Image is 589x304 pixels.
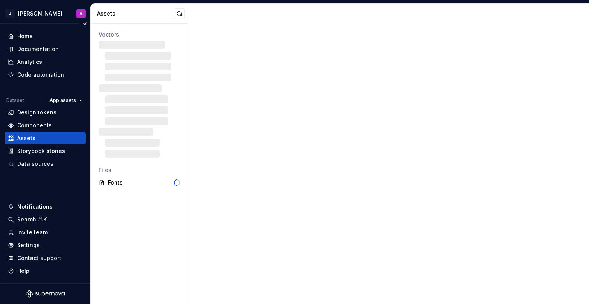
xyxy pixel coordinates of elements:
[5,252,86,264] button: Contact support
[17,134,35,142] div: Assets
[17,160,53,168] div: Data sources
[5,213,86,226] button: Search ⌘K
[46,95,86,106] button: App assets
[17,121,52,129] div: Components
[17,58,42,66] div: Analytics
[5,9,15,18] div: Z
[17,241,40,249] div: Settings
[49,97,76,104] span: App assets
[17,71,64,79] div: Code automation
[18,10,62,18] div: [PERSON_NAME]
[5,265,86,277] button: Help
[5,43,86,55] a: Documentation
[5,106,86,119] a: Design tokens
[5,200,86,213] button: Notifications
[17,228,48,236] div: Invite team
[17,254,61,262] div: Contact support
[95,176,183,189] a: Fonts
[17,109,56,116] div: Design tokens
[108,179,174,186] div: Fonts
[17,216,47,223] div: Search ⌘K
[99,166,180,174] div: Files
[17,45,59,53] div: Documentation
[17,147,65,155] div: Storybook stories
[26,290,65,298] svg: Supernova Logo
[5,56,86,68] a: Analytics
[5,145,86,157] a: Storybook stories
[5,132,86,144] a: Assets
[2,5,89,22] button: Z[PERSON_NAME]A
[5,226,86,239] a: Invite team
[17,203,53,211] div: Notifications
[5,158,86,170] a: Data sources
[5,69,86,81] a: Code automation
[5,239,86,251] a: Settings
[6,97,24,104] div: Dataset
[97,10,174,18] div: Assets
[99,31,180,39] div: Vectors
[17,32,33,40] div: Home
[17,267,30,275] div: Help
[5,30,86,42] a: Home
[79,18,90,29] button: Collapse sidebar
[5,119,86,132] a: Components
[79,11,83,17] div: A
